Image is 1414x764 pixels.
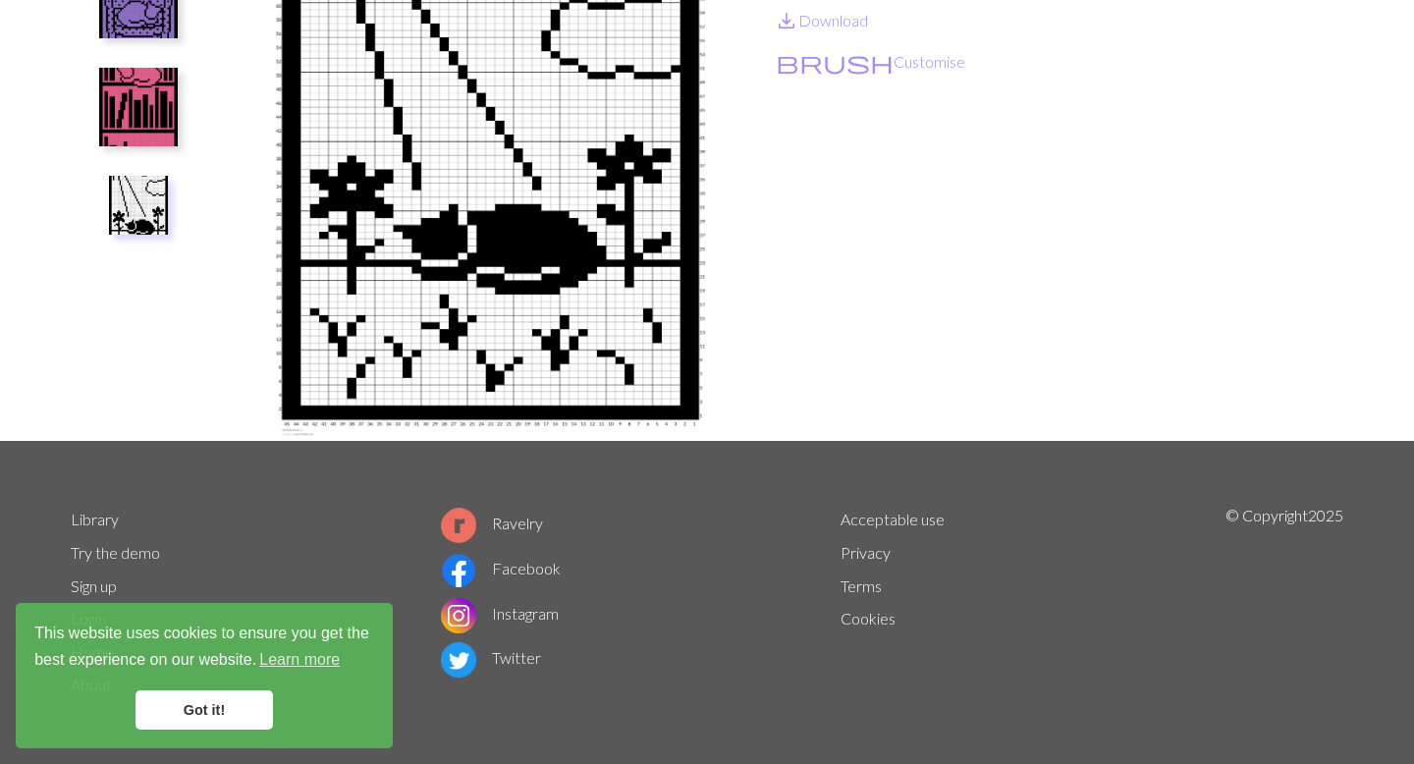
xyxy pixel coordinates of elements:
[71,543,160,562] a: Try the demo
[441,553,476,588] img: Facebook logo
[1225,504,1343,702] p: © Copyright 2025
[441,598,476,633] img: Instagram logo
[441,642,476,678] img: Twitter logo
[775,7,798,34] span: save_alt
[775,11,868,29] a: DownloadDownload
[34,622,374,675] span: This website uses cookies to ensure you get the best experience on our website.
[441,648,541,667] a: Twitter
[441,514,543,532] a: Ravelry
[109,176,168,235] img: Outside Grass
[256,645,343,675] a: learn more about cookies
[136,690,273,730] a: dismiss cookie message
[841,576,882,595] a: Terms
[71,576,117,595] a: Sign up
[441,508,476,543] img: Ravelry logo
[841,609,896,628] a: Cookies
[776,50,894,74] i: Customise
[775,49,966,75] button: CustomiseCustomise
[841,543,891,562] a: Privacy
[841,510,945,528] a: Acceptable use
[99,68,178,146] img: Bookshelf
[441,559,561,577] a: Facebook
[16,603,393,748] div: cookieconsent
[71,510,119,528] a: Library
[775,9,798,32] i: Download
[441,604,559,623] a: Instagram
[776,48,894,76] span: brush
